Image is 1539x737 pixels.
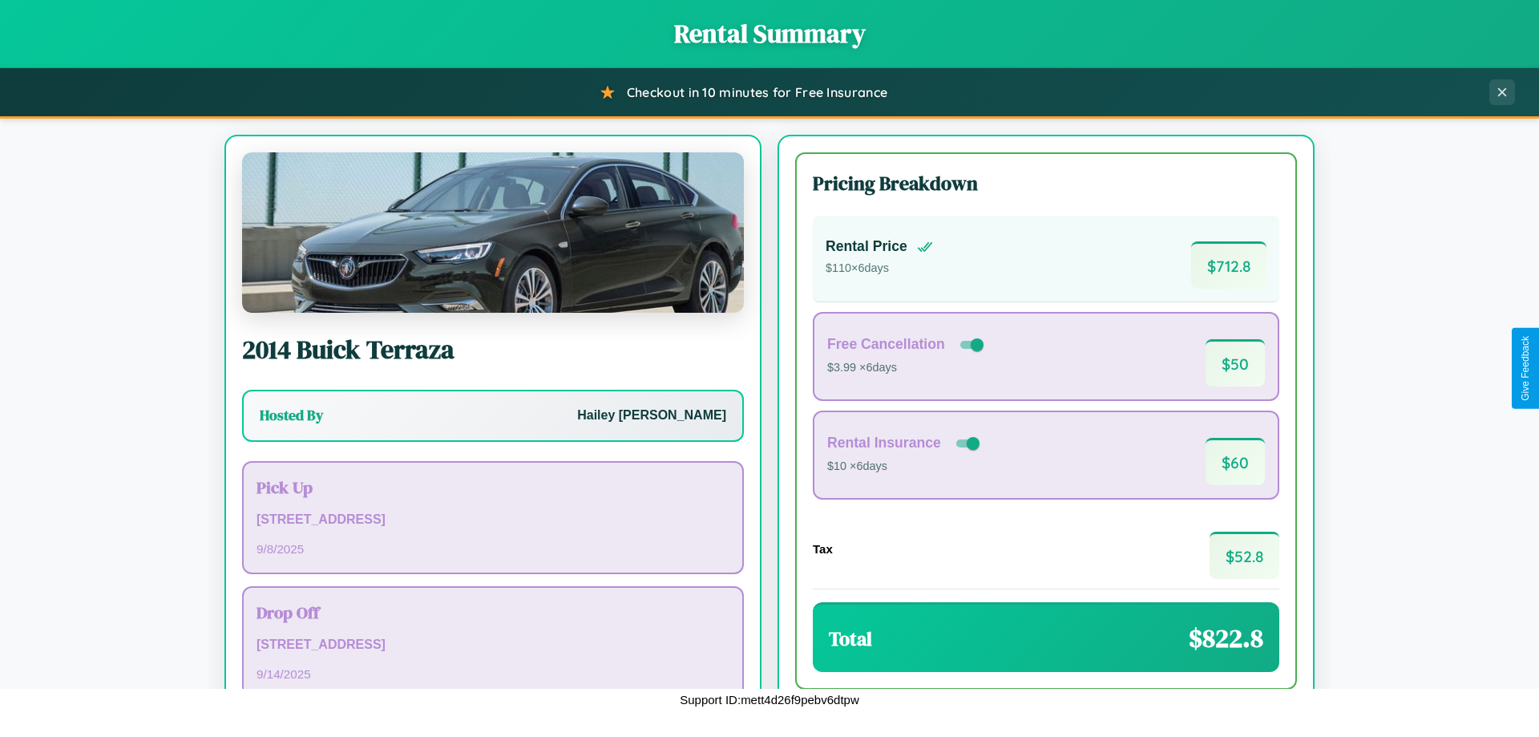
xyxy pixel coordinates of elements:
[680,689,858,711] p: Support ID: mett4d26f9pebv6dtpw
[827,358,987,379] p: $3.99 × 6 days
[256,508,729,532] p: [STREET_ADDRESS]
[242,152,744,313] img: Buick Terraza
[256,601,729,624] h3: Drop Off
[1191,241,1266,289] span: $ 712.8
[827,456,983,477] p: $10 × 6 days
[1189,621,1263,656] span: $ 822.8
[827,336,945,353] h4: Free Cancellation
[827,435,941,452] h4: Rental Insurance
[813,170,1279,196] h3: Pricing Breakdown
[826,258,933,279] p: $ 110 × 6 days
[16,16,1523,51] h1: Rental Summary
[256,476,729,499] h3: Pick Up
[829,626,872,652] h3: Total
[256,538,729,560] p: 9 / 8 / 2025
[256,634,729,657] p: [STREET_ADDRESS]
[1206,438,1265,485] span: $ 60
[260,406,323,425] h3: Hosted By
[1520,336,1531,401] div: Give Feedback
[813,542,833,556] h4: Tax
[1210,532,1279,579] span: $ 52.8
[577,404,726,427] p: Hailey [PERSON_NAME]
[627,84,887,100] span: Checkout in 10 minutes for Free Insurance
[256,663,729,685] p: 9 / 14 / 2025
[826,238,907,255] h4: Rental Price
[1206,339,1265,387] span: $ 50
[242,332,744,367] h2: 2014 Buick Terraza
